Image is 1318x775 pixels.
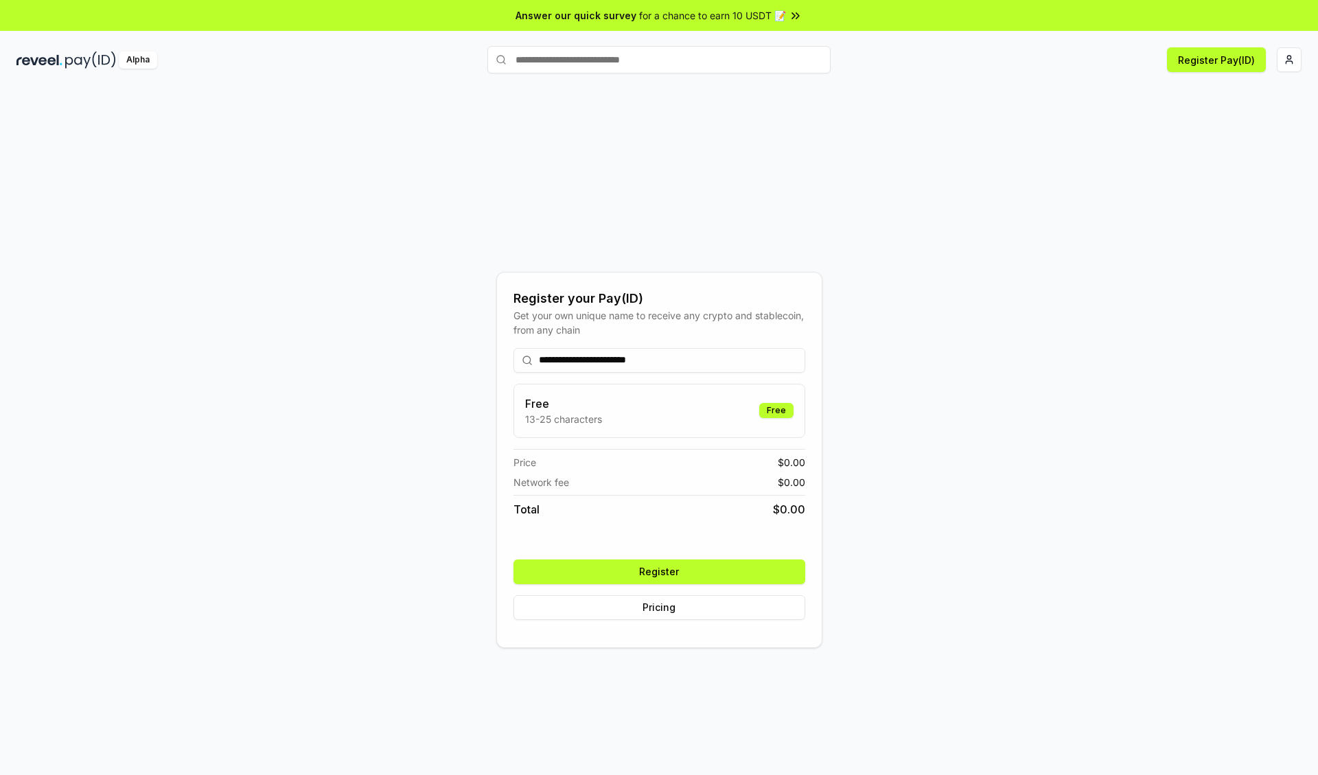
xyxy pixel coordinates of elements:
[778,455,805,470] span: $ 0.00
[513,595,805,620] button: Pricing
[513,455,536,470] span: Price
[513,501,540,518] span: Total
[773,501,805,518] span: $ 0.00
[16,51,62,69] img: reveel_dark
[513,308,805,337] div: Get your own unique name to receive any crypto and stablecoin, from any chain
[65,51,116,69] img: pay_id
[525,395,602,412] h3: Free
[513,289,805,308] div: Register your Pay(ID)
[1167,47,1266,72] button: Register Pay(ID)
[759,403,794,418] div: Free
[119,51,157,69] div: Alpha
[525,412,602,426] p: 13-25 characters
[639,8,786,23] span: for a chance to earn 10 USDT 📝
[516,8,636,23] span: Answer our quick survey
[513,475,569,489] span: Network fee
[513,559,805,584] button: Register
[778,475,805,489] span: $ 0.00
